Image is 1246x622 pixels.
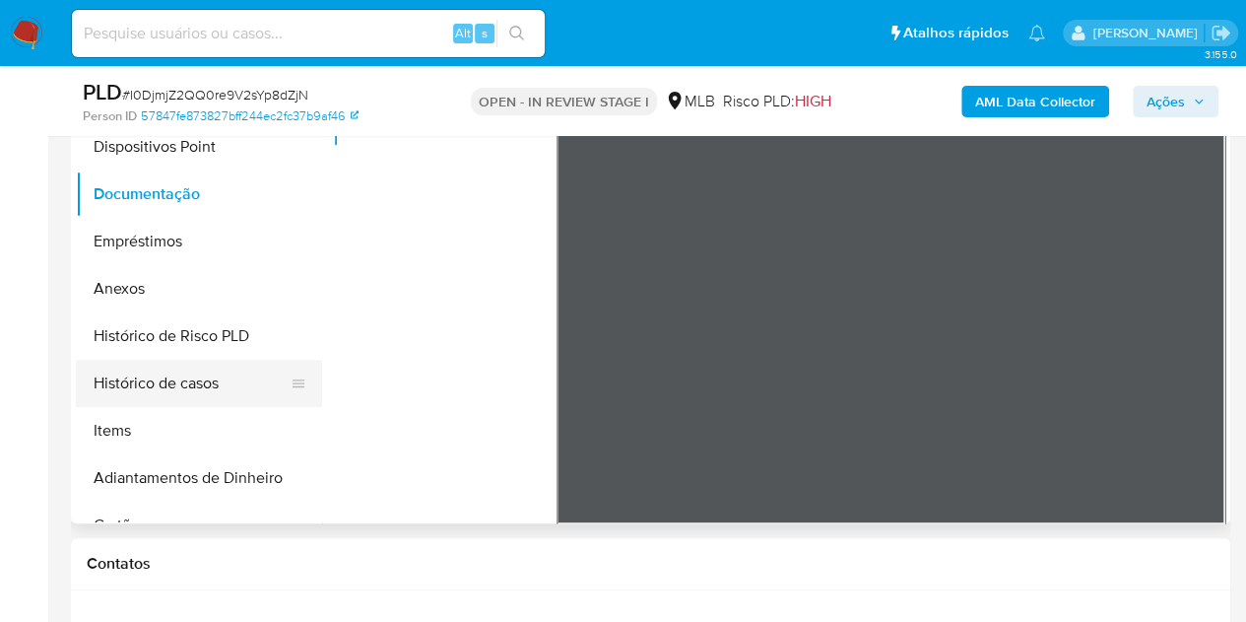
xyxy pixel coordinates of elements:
[455,24,471,42] span: Alt
[76,454,322,502] button: Adiantamentos de Dinheiro
[76,123,322,171] button: Dispositivos Point
[1028,25,1045,41] a: Notificações
[76,360,306,407] button: Histórico de casos
[1211,23,1231,43] a: Sair
[76,407,322,454] button: Items
[482,24,488,42] span: s
[76,171,322,218] button: Documentação
[141,107,359,125] a: 57847fe873827bff244ec2fc37b9af46
[76,312,322,360] button: Histórico de Risco PLD
[122,85,308,104] span: # I0DjmjZ2QQ0re9V2sYp8dZjN
[795,90,831,112] span: HIGH
[1133,86,1218,117] button: Ações
[1092,24,1204,42] p: vitoria.caldeira@mercadolivre.com
[87,554,1214,574] h1: Contatos
[76,265,322,312] button: Anexos
[72,21,545,46] input: Pesquise usuários ou casos...
[975,86,1095,117] b: AML Data Collector
[83,76,122,107] b: PLD
[1147,86,1185,117] span: Ações
[496,20,537,47] button: search-icon
[903,23,1009,43] span: Atalhos rápidos
[665,91,715,112] div: MLB
[76,218,322,265] button: Empréstimos
[1204,46,1236,62] span: 3.155.0
[961,86,1109,117] button: AML Data Collector
[83,107,137,125] b: Person ID
[723,91,831,112] span: Risco PLD:
[76,502,322,549] button: Cartões
[471,88,657,115] p: OPEN - IN REVIEW STAGE I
